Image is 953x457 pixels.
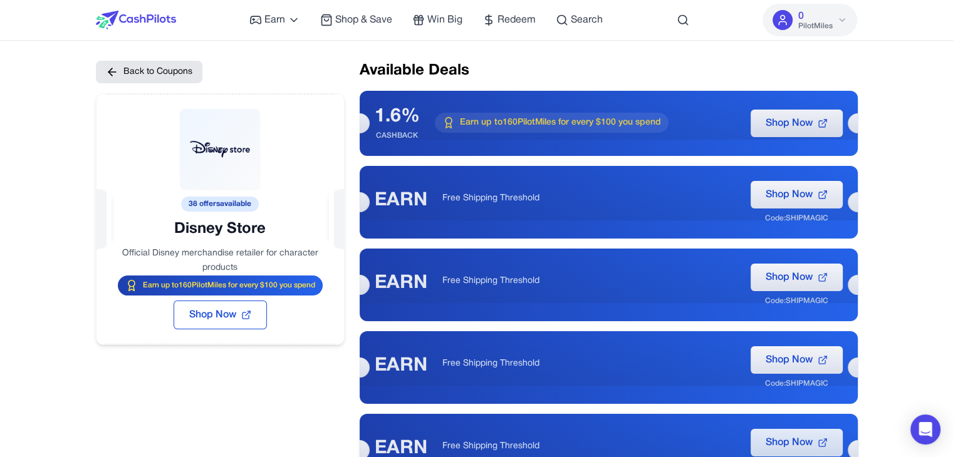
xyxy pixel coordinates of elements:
[96,11,176,29] img: CashPilots Logo
[375,272,427,295] div: EARN
[765,296,828,306] div: Code: SHIPMAGIC
[763,4,857,36] button: 0PilotMiles
[249,13,300,28] a: Earn
[335,13,392,28] span: Shop & Save
[556,13,603,28] a: Search
[143,280,315,290] span: Earn up to 160 PilotMiles for every $100 you spend
[765,213,828,223] div: Code: SHIPMAGIC
[910,414,940,444] div: Open Intercom Messenger
[751,264,843,291] button: Shop Now
[320,13,392,28] a: Shop & Save
[766,116,813,131] span: Shop Now
[264,13,285,28] span: Earn
[442,275,736,287] p: Free Shipping Threshold
[497,13,536,28] span: Redeem
[798,9,803,24] span: 0
[442,357,736,370] p: Free Shipping Threshold
[174,300,267,329] button: Shop Now
[766,187,813,202] span: Shop Now
[442,192,736,205] p: Free Shipping Threshold
[751,181,843,208] button: Shop Now
[189,307,236,322] span: Shop Now
[751,346,843,374] button: Shop Now
[751,110,843,137] button: Shop Now
[482,13,536,28] a: Redeem
[460,116,661,129] span: Earn up to 160 PilotMiles for every $100 you spend
[751,429,843,456] button: Shop Now
[375,355,427,377] div: EARN
[442,440,736,453] p: Free Shipping Threshold
[798,21,832,31] span: PilotMiles
[571,13,603,28] span: Search
[96,61,202,83] button: Back to Coupons
[375,106,420,128] div: 1.6%
[766,435,813,450] span: Shop Now
[766,270,813,285] span: Shop Now
[375,131,420,141] div: CASHBACK
[766,352,813,367] span: Shop Now
[375,190,427,212] div: EARN
[427,13,462,28] span: Win Big
[360,61,858,81] h2: Available Deals
[412,13,462,28] a: Win Big
[765,379,828,389] div: Code: SHIPMAGIC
